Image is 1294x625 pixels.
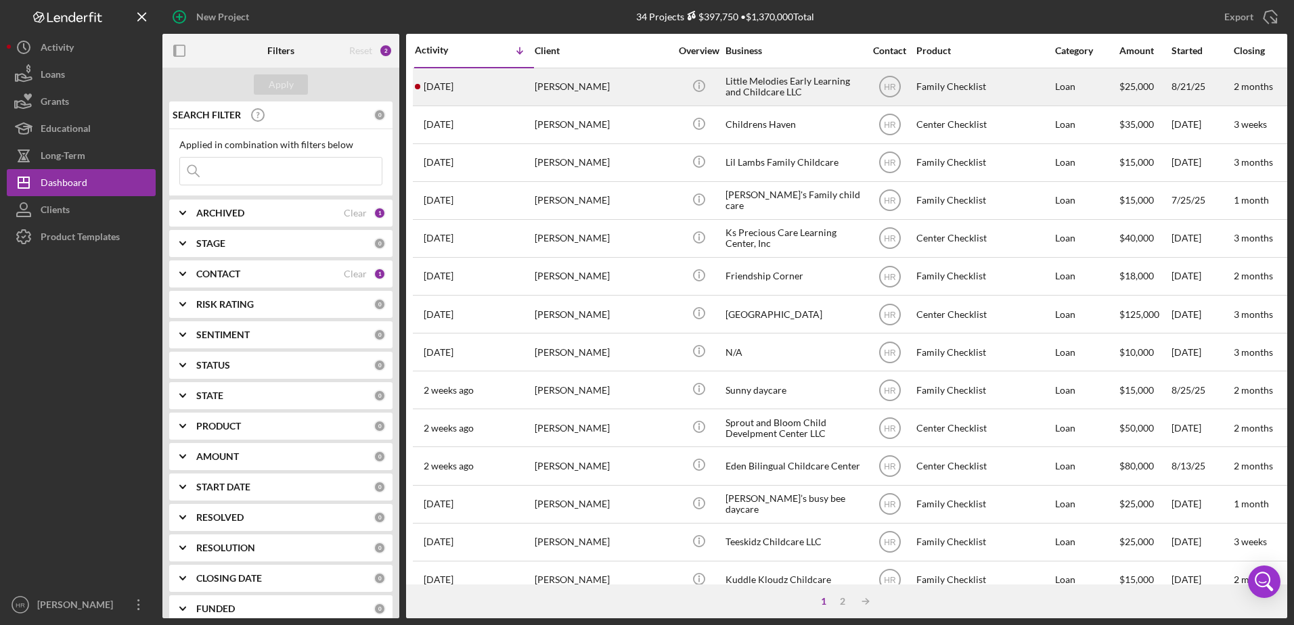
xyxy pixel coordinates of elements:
[7,34,156,61] a: Activity
[7,169,156,196] button: Dashboard
[916,107,1052,143] div: Center Checklist
[424,195,453,206] time: 2025-09-18 19:22
[1172,486,1232,522] div: [DATE]
[374,511,386,524] div: 0
[726,69,861,105] div: Little Melodies Early Learning and Childcare LLC
[1172,334,1232,370] div: [DATE]
[535,334,670,370] div: [PERSON_NAME]
[7,61,156,88] button: Loans
[726,45,861,56] div: Business
[7,115,156,142] a: Educational
[7,223,156,250] a: Product Templates
[535,45,670,56] div: Client
[916,372,1052,408] div: Family Checklist
[349,45,372,56] div: Reset
[884,462,896,471] text: HR
[374,420,386,432] div: 0
[374,237,386,250] div: 0
[1055,372,1118,408] div: Loan
[424,309,453,320] time: 2025-09-16 15:06
[41,61,65,91] div: Loans
[1119,384,1154,396] span: $15,000
[1172,296,1232,332] div: [DATE]
[1119,498,1154,509] span: $25,000
[196,360,230,371] b: STATUS
[41,34,74,64] div: Activity
[1172,183,1232,218] div: 7/25/25
[884,272,896,281] text: HR
[424,119,453,130] time: 2025-09-19 20:07
[254,74,308,95] button: Apply
[424,157,453,168] time: 2025-09-19 16:30
[884,576,896,585] text: HR
[196,573,262,584] b: CLOSING DATE
[1234,118,1267,130] time: 3 weeks
[535,221,670,256] div: [PERSON_NAME]
[1234,194,1269,206] time: 1 month
[1055,296,1118,332] div: Loan
[1172,562,1232,598] div: [DATE]
[833,596,852,607] div: 2
[424,423,474,434] time: 2025-09-09 19:13
[196,482,250,492] b: START DATE
[1172,221,1232,256] div: [DATE]
[1119,156,1154,168] span: $15,000
[726,524,861,560] div: Teeskidz Childcare LLC
[41,115,91,145] div: Educational
[636,11,814,22] div: 34 Projects • $1,370,000 Total
[1055,45,1118,56] div: Category
[916,486,1052,522] div: Family Checklist
[884,538,896,547] text: HR
[1119,194,1154,206] span: $15,000
[196,603,235,614] b: FUNDED
[726,410,861,446] div: Sprout and Bloom Child Develpment Center LLC
[7,88,156,115] button: Grants
[1119,270,1154,281] span: $18,000
[374,268,386,280] div: 1
[41,142,85,172] div: Long-Term
[1055,183,1118,218] div: Loan
[1172,45,1232,56] div: Started
[196,542,255,553] b: RESOLUTION
[1211,3,1287,30] button: Export
[1234,80,1273,92] time: 2 months
[374,298,386,310] div: 0
[1055,145,1118,181] div: Loan
[1055,107,1118,143] div: Loan
[162,3,263,30] button: New Project
[1234,346,1273,358] time: 3 months
[1234,574,1273,585] time: 2 months
[884,348,896,357] text: HR
[535,562,670,598] div: [PERSON_NAME]
[864,45,915,56] div: Contact
[535,296,670,332] div: [PERSON_NAME]
[424,271,453,281] time: 2025-09-17 12:43
[374,603,386,615] div: 0
[196,238,225,249] b: STAGE
[535,183,670,218] div: [PERSON_NAME]
[1055,334,1118,370] div: Loan
[916,562,1052,598] div: Family Checklist
[374,450,386,463] div: 0
[726,562,861,598] div: Kuddle Kloudz Childcare
[1055,69,1118,105] div: Loan
[1055,258,1118,294] div: Loan
[1172,448,1232,484] div: 8/13/25
[7,196,156,223] a: Clients
[1172,145,1232,181] div: [DATE]
[1055,221,1118,256] div: Loan
[424,461,474,471] time: 2025-09-08 13:08
[684,11,738,22] div: $397,750
[673,45,724,56] div: Overview
[1234,156,1273,168] time: 3 months
[726,258,861,294] div: Friendship Corner
[196,421,241,432] b: PRODUCT
[726,221,861,256] div: Ks Precious Care Learning Center, Inc
[1234,232,1273,244] time: 3 months
[884,310,896,319] text: HR
[196,512,244,523] b: RESOLVED
[1055,524,1118,560] div: Loan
